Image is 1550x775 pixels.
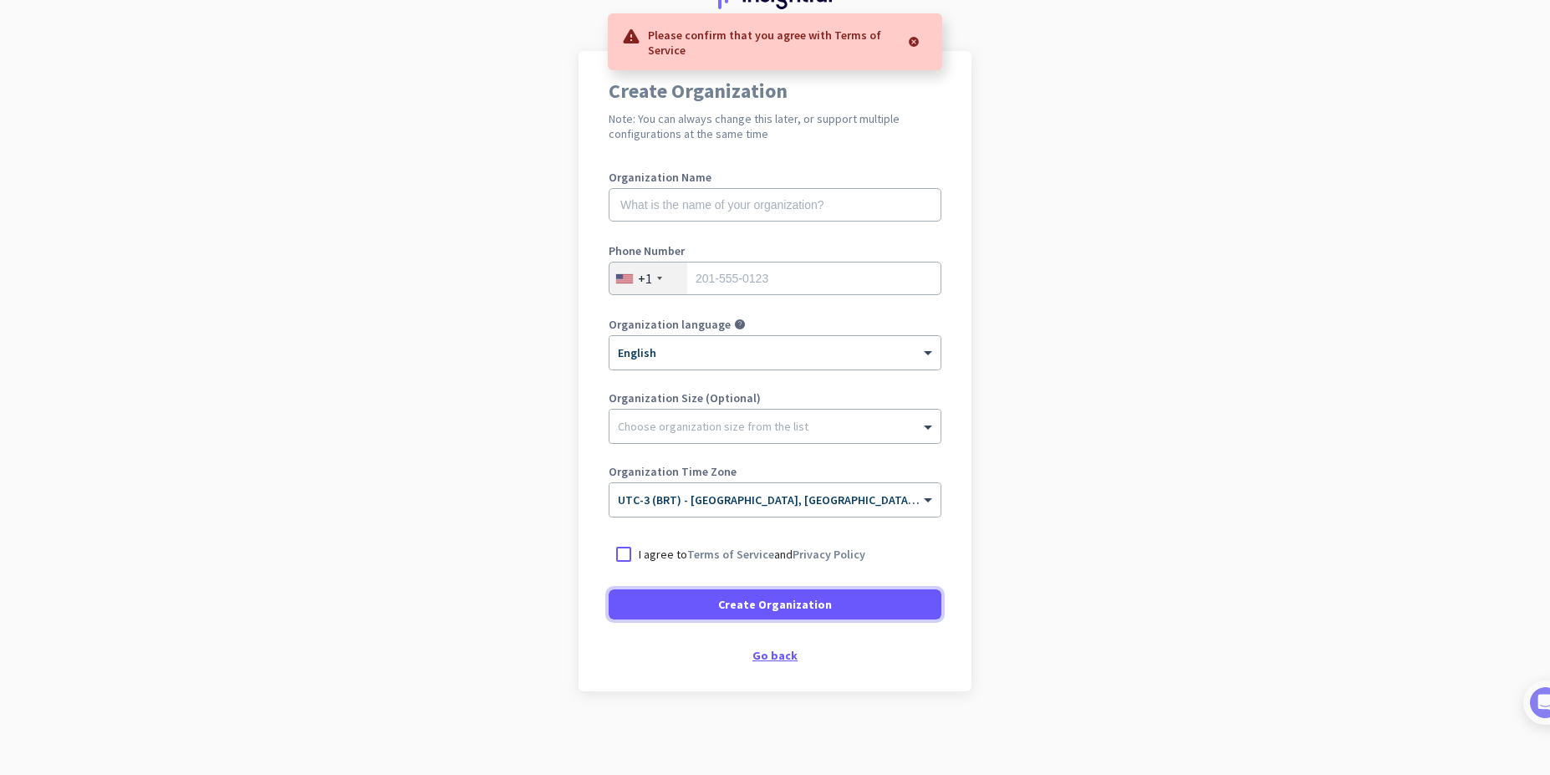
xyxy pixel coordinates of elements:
[609,262,941,295] input: 201-555-0123
[609,319,731,330] label: Organization language
[638,270,652,287] div: +1
[609,650,941,661] div: Go back
[734,319,746,330] i: help
[609,188,941,222] input: What is the name of your organization?
[609,392,941,404] label: Organization Size (Optional)
[609,111,941,141] h2: Note: You can always change this later, or support multiple configurations at the same time
[687,547,774,562] a: Terms of Service
[793,547,865,562] a: Privacy Policy
[609,589,941,619] button: Create Organization
[609,81,941,101] h1: Create Organization
[718,596,832,613] span: Create Organization
[639,546,865,563] p: I agree to and
[648,26,898,58] p: Please confirm that you agree with Terms of Service
[609,245,941,257] label: Phone Number
[609,466,941,477] label: Organization Time Zone
[609,171,941,183] label: Organization Name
